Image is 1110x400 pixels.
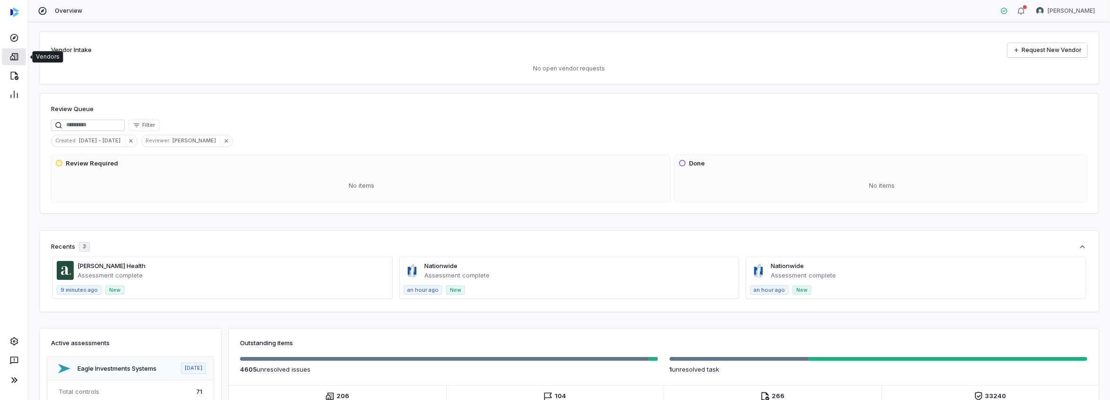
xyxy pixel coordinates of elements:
a: Nationwide [424,262,457,270]
button: Anita Ritter avatar[PERSON_NAME] [1031,4,1101,18]
h3: Outstanding items [240,338,1087,348]
a: Eagle Investments Systems [77,365,156,372]
div: No items [679,174,1085,198]
span: Reviewer : [142,136,172,145]
h3: Review Required [66,159,118,168]
span: 1 [670,365,672,373]
h3: Active assessments [51,338,210,348]
a: Nationwide [771,262,804,270]
span: 3 [83,243,86,250]
h3: Done [689,159,705,168]
h2: Vendor Intake [51,45,92,55]
img: svg%3e [10,8,19,17]
span: [PERSON_NAME] [172,136,220,145]
span: Created : [52,136,79,145]
p: unresolved task [670,365,1088,374]
p: No open vendor requests [51,65,1087,72]
span: Filter [142,122,155,129]
div: Vendors [36,53,59,61]
p: unresolved issue s [240,365,658,374]
img: Anita Ritter avatar [1036,7,1044,15]
span: 4605 [240,365,257,373]
span: Overview [55,7,82,15]
div: Recents [51,242,90,252]
h1: Review Queue [51,104,94,114]
span: [PERSON_NAME] [1048,7,1095,15]
button: Filter [129,120,159,131]
span: [DATE] - [DATE] [79,136,124,145]
a: [PERSON_NAME] Health [77,262,146,270]
a: Request New Vendor [1007,43,1087,57]
div: No items [55,174,668,198]
button: Recents3 [51,242,1087,252]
